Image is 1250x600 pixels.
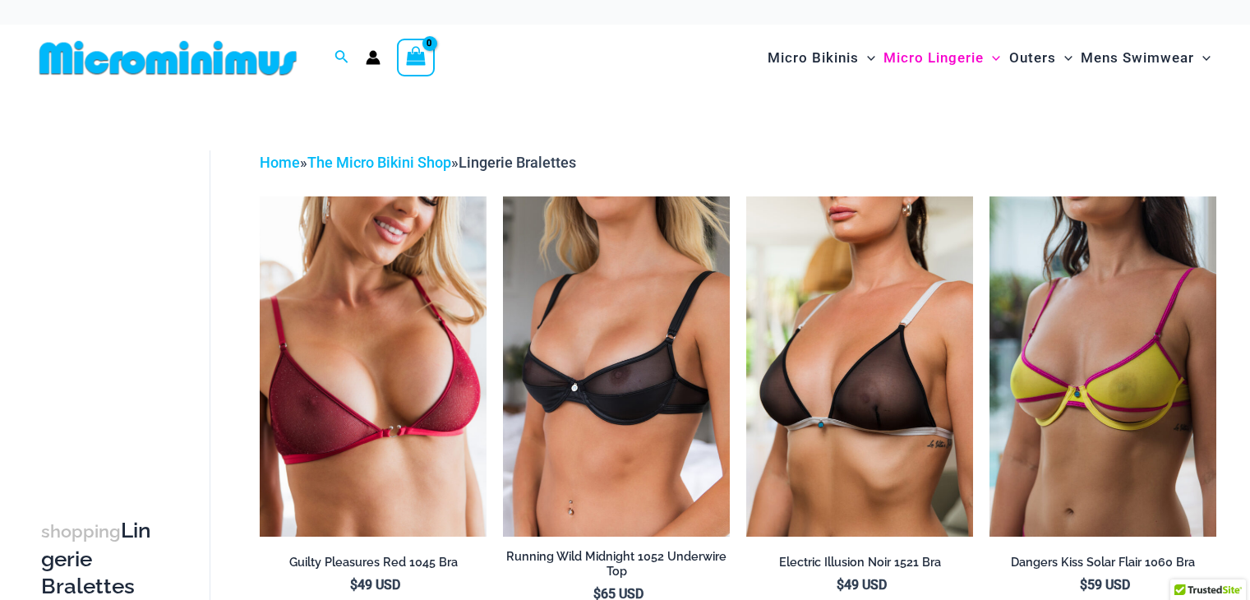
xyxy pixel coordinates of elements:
a: Guilty Pleasures Red 1045 Bra 01Guilty Pleasures Red 1045 Bra 02Guilty Pleasures Red 1045 Bra 02 [260,196,487,537]
span: $ [1080,577,1087,593]
a: Running Wild Midnight 1052 Top 01Running Wild Midnight 1052 Top 6052 Bottom 06Running Wild Midnig... [503,196,730,537]
bdi: 59 USD [1080,577,1130,593]
img: Running Wild Midnight 1052 Top 01 [503,196,730,537]
a: Running Wild Midnight 1052 Underwire Top [503,549,730,586]
h2: Dangers Kiss Solar Flair 1060 Bra [989,555,1216,570]
a: Home [260,154,300,171]
a: OutersMenu ToggleMenu Toggle [1005,33,1077,83]
a: Guilty Pleasures Red 1045 Bra [260,555,487,576]
a: Mens SwimwearMenu ToggleMenu Toggle [1077,33,1215,83]
span: shopping [41,521,121,542]
span: Menu Toggle [859,37,875,79]
span: Menu Toggle [1194,37,1211,79]
a: Electric Illusion Noir 1521 Bra [746,555,973,576]
h2: Electric Illusion Noir 1521 Bra [746,555,973,570]
a: View Shopping Cart, empty [397,39,435,76]
span: Mens Swimwear [1081,37,1194,79]
a: Micro LingerieMenu ToggleMenu Toggle [879,33,1004,83]
span: » » [260,154,576,171]
img: MM SHOP LOGO FLAT [33,39,303,76]
span: $ [350,577,357,593]
a: Account icon link [366,50,381,65]
span: Lingerie Bralettes [459,154,576,171]
a: Micro BikinisMenu ToggleMenu Toggle [763,33,879,83]
bdi: 49 USD [350,577,400,593]
nav: Site Navigation [761,30,1217,85]
span: Micro Bikinis [768,37,859,79]
a: Search icon link [334,48,349,68]
a: Dangers Kiss Solar Flair 1060 Bra 01Dangers Kiss Solar Flair 1060 Bra 02Dangers Kiss Solar Flair ... [989,196,1216,537]
span: Menu Toggle [1056,37,1072,79]
h2: Guilty Pleasures Red 1045 Bra [260,555,487,570]
img: Dangers Kiss Solar Flair 1060 Bra 01 [989,196,1216,537]
h2: Running Wild Midnight 1052 Underwire Top [503,549,730,579]
span: Menu Toggle [984,37,1000,79]
a: The Micro Bikini Shop [307,154,451,171]
span: $ [837,577,844,593]
span: Micro Lingerie [883,37,984,79]
img: Guilty Pleasures Red 1045 Bra 01 [260,196,487,537]
bdi: 49 USD [837,577,887,593]
a: Electric Illusion Noir 1521 Bra 01Electric Illusion Noir 1521 Bra 682 Thong 07Electric Illusion N... [746,196,973,537]
img: Electric Illusion Noir 1521 Bra 01 [746,196,973,537]
iframe: TrustedSite Certified [41,137,189,466]
a: Dangers Kiss Solar Flair 1060 Bra [989,555,1216,576]
span: Outers [1009,37,1056,79]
